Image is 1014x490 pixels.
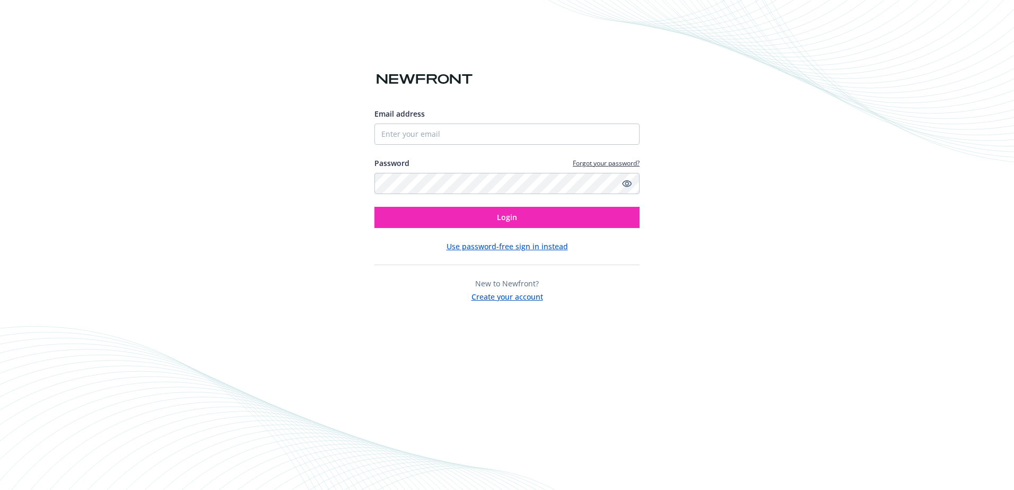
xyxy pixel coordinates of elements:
[374,173,640,194] input: Enter your password
[471,289,543,302] button: Create your account
[475,278,539,288] span: New to Newfront?
[573,159,640,168] a: Forgot your password?
[447,241,568,252] button: Use password-free sign in instead
[374,124,640,145] input: Enter your email
[497,212,517,222] span: Login
[374,157,409,169] label: Password
[620,177,633,190] a: Show password
[374,109,425,119] span: Email address
[374,207,640,228] button: Login
[374,70,475,89] img: Newfront logo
